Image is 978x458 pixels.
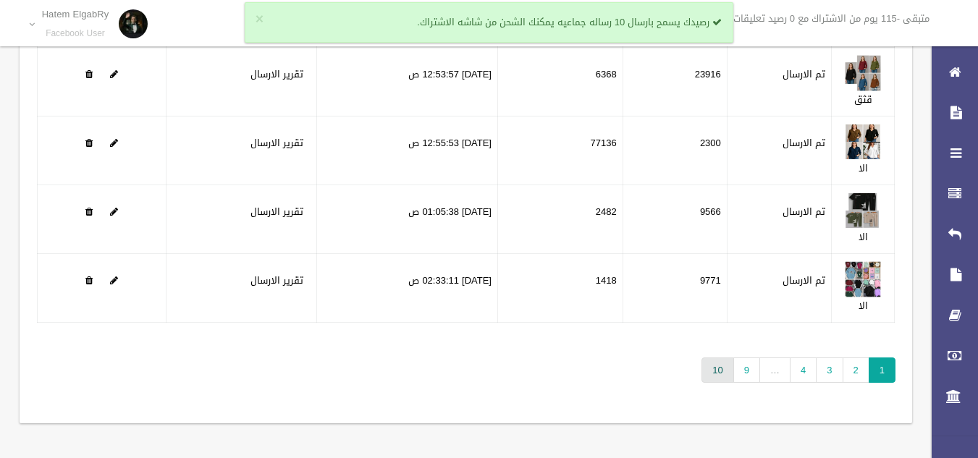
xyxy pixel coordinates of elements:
[623,116,727,185] td: 2300
[701,357,733,383] a: 10
[759,357,791,383] span: …
[497,48,623,116] td: 6368
[250,271,303,289] a: تقرير الارسال
[317,185,498,254] td: [DATE] 01:05:38 ص
[859,159,868,177] a: الا
[623,254,727,323] td: 9771
[783,203,825,221] label: تم الارسال
[733,357,760,383] a: 9
[816,357,843,383] a: 3
[790,357,817,383] a: 4
[854,90,872,109] a: قثق
[42,9,109,20] p: Hatem ElgabRy
[845,124,881,160] img: 638910754294190600.jpg
[245,2,734,43] div: رصيدك يسمح بارسال 10 رساله جماعيه يمكنك الشحن من شاشه الاشتراك.
[250,203,303,221] a: تقرير الارسال
[110,134,118,152] a: Edit
[497,116,623,185] td: 77136
[250,65,303,83] a: تقرير الارسال
[317,116,498,185] td: [DATE] 12:55:53 ص
[110,271,118,289] a: Edit
[859,228,868,246] a: الا
[845,261,881,297] img: 638910812413601407.jpeg
[845,65,881,83] a: Edit
[110,65,118,83] a: Edit
[623,48,727,116] td: 23916
[317,48,498,116] td: [DATE] 12:53:57 ص
[623,185,727,254] td: 9566
[250,134,303,152] a: تقرير الارسال
[497,254,623,323] td: 1418
[317,254,498,323] td: [DATE] 02:33:11 ص
[783,135,825,152] label: تم الارسال
[256,12,264,27] button: ×
[783,272,825,289] label: تم الارسال
[110,203,118,221] a: Edit
[845,55,881,91] img: 638910753509971848.jpg
[845,192,881,229] img: 638910759934703804.jpg
[497,185,623,254] td: 2482
[42,28,109,39] small: Facebook User
[845,134,881,152] a: Edit
[845,271,881,289] a: Edit
[859,297,868,315] a: الا
[869,357,895,383] span: 1
[783,66,825,83] label: تم الارسال
[843,357,869,383] a: 2
[845,203,881,221] a: Edit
